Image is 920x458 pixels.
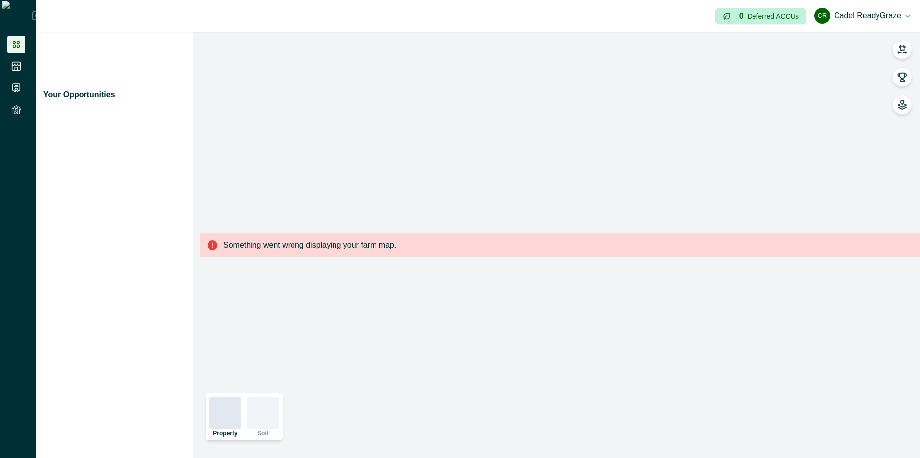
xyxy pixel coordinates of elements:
[257,430,268,436] p: Soil
[213,430,237,436] p: Property
[2,1,32,31] img: Logo
[43,89,115,101] p: Your Opportunities
[739,12,744,20] p: 0
[748,12,799,20] p: Deferred ACCUs
[200,233,920,257] div: Something went wrong displaying your farm map.
[814,4,910,28] button: Cadel ReadyGrazeCadel ReadyGraze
